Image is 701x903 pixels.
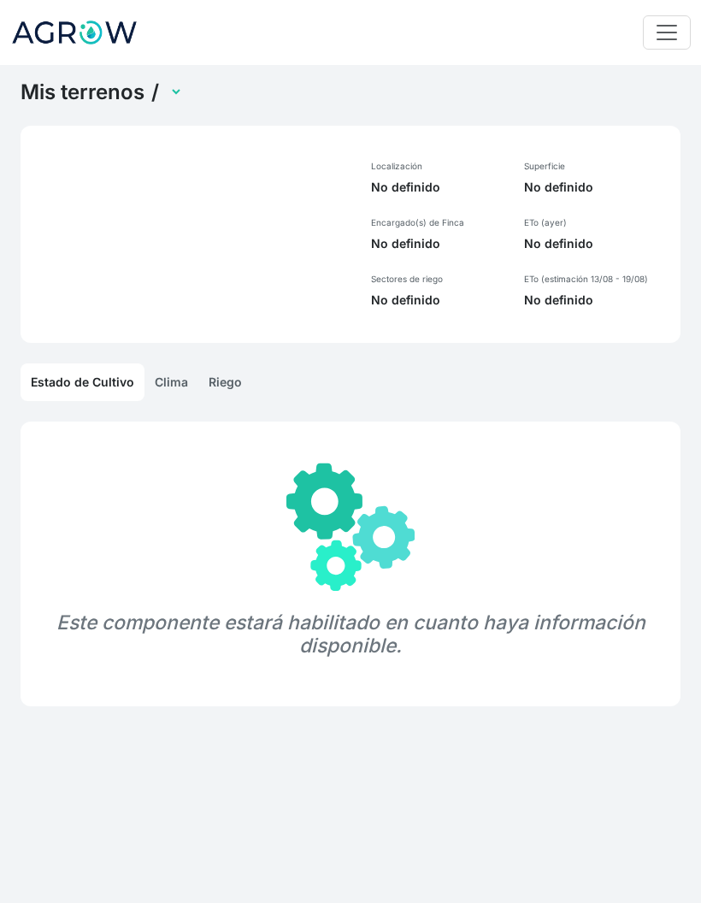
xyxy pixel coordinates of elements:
[198,363,252,401] a: Riego
[166,79,183,105] select: Land Selector
[524,179,667,196] p: No definido
[371,216,504,228] p: Encargado(s) de Finca
[524,235,667,252] p: No definido
[371,160,504,172] p: Localización
[371,179,504,196] p: No definido
[21,80,144,105] a: Mis terrenos
[10,11,138,54] img: Agrow Analytics
[524,216,667,228] p: ETo (ayer)
[21,363,144,401] a: Estado de Cultivo
[524,292,667,309] p: No definido
[371,235,504,252] p: No definido
[286,463,415,591] img: gears.svg
[371,292,504,309] p: No definido
[643,15,691,50] button: Toggle navigation
[151,80,159,105] span: /
[144,363,198,401] a: Clima
[371,273,504,285] p: Sectores de riego
[524,160,667,172] p: Superficie
[56,611,645,658] em: Este componente estará habilitado en cuanto haya información disponible.
[524,273,667,285] p: ETo (estimación 13/08 - 19/08)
